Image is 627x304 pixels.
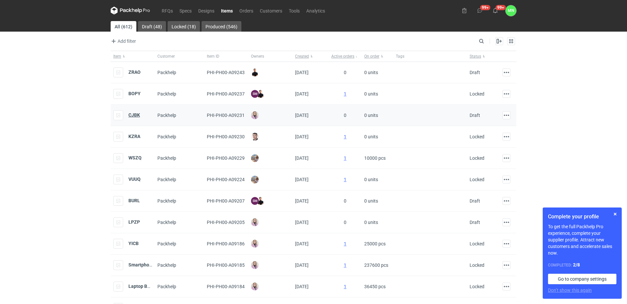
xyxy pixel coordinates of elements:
[364,67,378,78] span: 0 units
[111,51,155,62] button: Item
[128,284,161,289] a: Laptop Box_BM
[364,281,386,292] span: 36450 pcs
[157,220,176,225] span: Packhelp
[202,21,241,32] a: Produced (546)
[128,219,140,225] strong: LPZP
[503,154,510,162] button: Actions
[251,240,259,248] img: Klaudia Wiśniewska
[251,90,259,98] figcaption: SM
[207,134,245,139] span: PHI-PH00-A09230
[344,134,346,139] a: 1
[207,70,245,75] span: PHI-PH00-A09243
[503,197,510,205] button: Actions
[168,21,200,32] a: Locked (18)
[292,212,329,233] div: [DATE]
[364,196,378,206] span: 0 units
[157,198,176,204] span: Packhelp
[362,276,393,297] div: 36450 pcs
[344,263,346,268] a: 1
[611,210,619,218] button: Skip for now
[505,5,516,16] div: Małgorzata Nowotna
[128,155,142,160] a: WSZQ
[251,197,259,205] figcaption: SM
[470,198,480,204] div: Draft
[505,5,516,16] button: MN
[251,54,264,59] span: Owners
[292,51,329,62] button: Created
[251,154,259,162] img: Michał Palasek
[207,241,245,246] span: PHI-PH00-A09186
[295,54,309,59] span: Created
[157,91,176,97] span: Packhelp
[503,261,510,269] button: Actions
[207,155,245,161] span: PHI-PH00-A09229
[364,54,379,59] span: On order
[364,89,378,99] span: 0 units
[329,51,362,62] button: Active orders
[207,54,219,59] span: Item ID
[251,111,259,119] img: Klaudia Wiśniewska
[207,113,245,118] span: PHI-PH00-A09231
[344,220,346,225] span: 0
[286,7,303,14] a: Tools
[362,126,393,148] div: 0 units
[111,7,150,14] svg: Packhelp Pro
[470,91,484,97] div: Locked
[292,169,329,190] div: [DATE]
[128,91,141,96] a: BOPY
[490,5,501,16] button: 99+
[548,274,616,284] a: Go to company settings
[110,37,136,45] span: Add filter
[207,263,245,268] span: PHI-PH00-A09185
[364,260,388,270] span: 237600 pcs
[344,177,346,182] a: 1
[207,284,245,289] span: PHI-PH00-A09184
[467,51,500,62] button: Status
[292,105,329,126] div: [DATE]
[109,37,136,45] button: Add filter
[503,283,510,290] button: Actions
[207,177,245,182] span: PHI-PH00-A09224
[292,83,329,105] div: [DATE]
[128,198,140,203] a: BURL
[251,176,259,183] img: Michał Palasek
[292,255,329,276] div: [DATE]
[470,262,484,268] div: Locked
[362,62,393,83] div: 0 units
[207,91,245,97] span: PHI-PH00-A09237
[503,218,510,226] button: Actions
[128,262,172,267] a: Smartphone Box_BM
[257,90,264,98] img: Tomasz Kubiak
[470,219,480,226] div: Draft
[176,7,195,14] a: Specs
[470,283,484,290] div: Locked
[503,133,510,141] button: Actions
[364,238,386,249] span: 25000 pcs
[477,37,499,45] input: Search
[470,112,480,119] div: Draft
[292,233,329,255] div: [DATE]
[503,69,510,76] button: Actions
[292,62,329,83] div: [DATE]
[111,21,136,32] a: All (612)
[157,155,176,161] span: Packhelp
[548,287,592,293] button: Don’t show this again
[470,240,484,247] div: Locked
[503,176,510,183] button: Actions
[128,241,139,246] a: YICB
[128,134,140,139] a: KZRA
[362,233,393,255] div: 25000 pcs
[362,169,393,190] div: 0 units
[344,241,346,246] a: 1
[157,113,176,118] span: Packhelp
[207,220,245,225] span: PHI-PH00-A09205
[503,240,510,248] button: Actions
[364,217,378,228] span: 0 units
[251,261,259,269] img: Klaudia Wiśniewska
[157,70,176,75] span: Packhelp
[364,174,378,185] span: 0 units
